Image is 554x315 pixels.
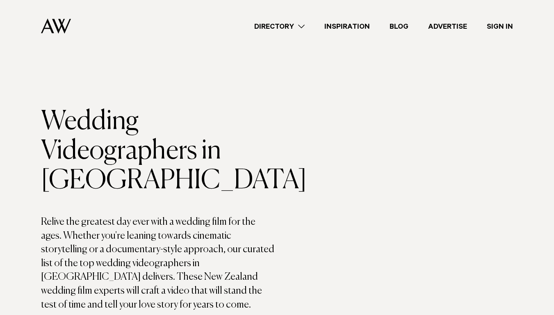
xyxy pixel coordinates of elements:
[418,21,477,32] a: Advertise
[244,21,315,32] a: Directory
[477,21,523,32] a: Sign In
[315,21,380,32] a: Inspiration
[380,21,418,32] a: Blog
[41,215,277,312] p: Relive the greatest day ever with a wedding film for the ages. Whether you're leaning towards cin...
[41,107,277,196] h1: Wedding Videographers in [GEOGRAPHIC_DATA]
[41,18,71,34] img: Auckland Weddings Logo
